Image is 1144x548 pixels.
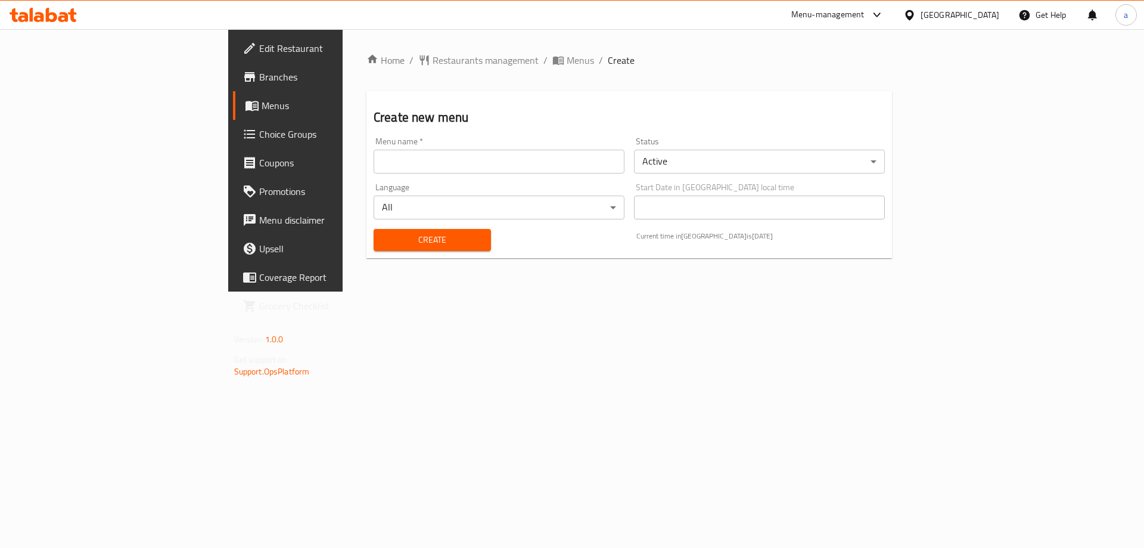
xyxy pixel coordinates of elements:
span: Create [383,233,481,247]
span: 1.0.0 [265,332,284,347]
span: Edit Restaurant [259,41,410,55]
span: Promotions [259,184,410,199]
span: Upsell [259,242,410,256]
span: Grocery Checklist [259,299,410,313]
div: [GEOGRAPHIC_DATA] [921,8,999,21]
span: Restaurants management [433,53,539,67]
div: Active [634,150,885,174]
span: Coupons [259,156,410,170]
span: Version: [234,332,263,347]
a: Restaurants management [418,53,539,67]
p: Current time in [GEOGRAPHIC_DATA] is [DATE] [636,231,885,242]
span: Choice Groups [259,127,410,141]
span: Menus [262,98,410,113]
span: Branches [259,70,410,84]
div: Menu-management [791,8,865,22]
a: Coverage Report [233,263,419,292]
a: Menu disclaimer [233,206,419,234]
a: Menus [552,53,594,67]
a: Choice Groups [233,120,419,148]
h2: Create new menu [374,109,885,126]
button: Create [374,229,491,251]
div: All [374,196,624,219]
span: Coverage Report [259,270,410,284]
span: Get support on: [234,352,289,367]
a: Menus [233,91,419,120]
li: / [599,53,603,67]
span: Create [608,53,635,67]
a: Upsell [233,234,419,263]
span: a [1124,8,1128,21]
a: Edit Restaurant [233,34,419,63]
li: / [543,53,548,67]
a: Promotions [233,177,419,206]
span: Menus [567,53,594,67]
a: Support.OpsPlatform [234,364,310,379]
span: Menu disclaimer [259,213,410,227]
nav: breadcrumb [366,53,892,67]
a: Coupons [233,148,419,177]
input: Please enter Menu name [374,150,624,174]
a: Branches [233,63,419,91]
a: Grocery Checklist [233,292,419,320]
